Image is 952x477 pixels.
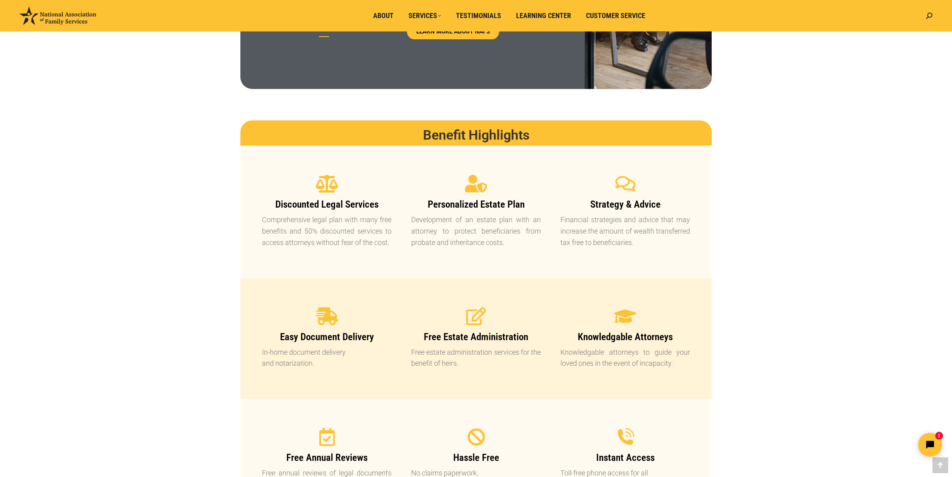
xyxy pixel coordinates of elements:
span: Services [408,11,441,20]
p: Financial strategies and advice that may increase the amount of wealth transferred tax free to be... [560,214,690,248]
span: Strategy & Advice [590,199,660,210]
span: Hassle Free [453,452,499,463]
span: Free Estate Administration [424,331,528,343]
h2: Benefit Highlights [256,128,696,142]
span: Personalized Estate Plan [427,199,524,210]
p: Free estate administration services for the benefit of heirs. [411,347,541,370]
span: Customer Service [586,11,645,20]
iframe: Tidio Chat [813,426,948,463]
p: Development of an estate plan with an attorney to protect beneficiaries from probate and inherita... [411,214,541,248]
span: Easy Document Delivery [280,331,373,343]
span: Instant Access [596,452,654,463]
p: In-home document delivery and notarization. [262,347,392,370]
p: Knowledgable attorneys to guide your loved ones in the event of incapacity. [560,347,690,370]
a: LEARN MORE ABOUT NAFS [407,24,499,39]
img: National Association of Family Services [20,7,96,25]
span: LEARN MORE ABOUT NAFS [416,29,490,35]
a: Customer Service [580,8,651,23]
span: Learning Center [516,11,571,20]
span: Free Annual Reviews [286,452,367,463]
span: Testimonials [456,11,501,20]
a: Testimonials [450,8,507,23]
a: About [368,8,399,23]
a: Learning Center [511,8,577,23]
span: Discounted Legal Services [275,199,378,210]
span: About [373,11,394,20]
span: Knowledgable Attorneys [578,331,673,343]
p: Comprehensive legal plan with many free benefits and 50% discounted services to access attorneys ... [262,214,392,248]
